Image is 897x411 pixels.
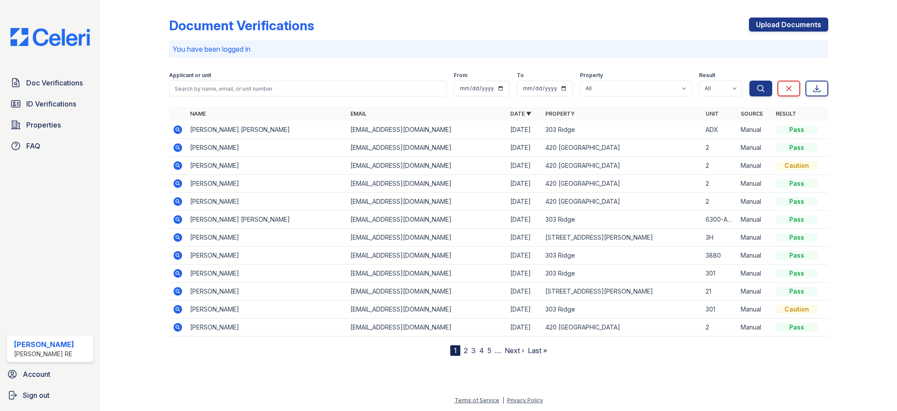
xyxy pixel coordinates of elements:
label: Result [699,72,715,79]
td: [EMAIL_ADDRESS][DOMAIN_NAME] [347,319,507,337]
a: FAQ [7,137,93,155]
td: Manual [737,247,772,265]
a: Account [4,365,97,383]
td: 420 [GEOGRAPHIC_DATA] [542,319,702,337]
div: Pass [776,215,818,224]
td: [DATE] [507,319,542,337]
td: Manual [737,283,772,301]
td: [DATE] [507,265,542,283]
td: 3H [702,229,737,247]
td: Manual [737,211,772,229]
div: Pass [776,143,818,152]
td: 420 [GEOGRAPHIC_DATA] [542,157,702,175]
a: Properties [7,116,93,134]
td: [DATE] [507,301,542,319]
div: Pass [776,125,818,134]
span: Sign out [23,390,49,400]
td: [EMAIL_ADDRESS][DOMAIN_NAME] [347,193,507,211]
td: [EMAIL_ADDRESS][DOMAIN_NAME] [347,211,507,229]
td: [DATE] [507,121,542,139]
span: … [495,345,501,356]
div: Pass [776,287,818,296]
div: Pass [776,323,818,332]
td: [DATE] [507,211,542,229]
td: [PERSON_NAME] [187,229,346,247]
td: [STREET_ADDRESS][PERSON_NAME] [542,229,702,247]
a: Next › [505,346,524,355]
a: 4 [479,346,484,355]
td: [EMAIL_ADDRESS][DOMAIN_NAME] [347,139,507,157]
td: [PERSON_NAME] [187,193,346,211]
a: Upload Documents [749,18,828,32]
label: Applicant or unit [169,72,211,79]
td: 6300-ADX [702,211,737,229]
div: [PERSON_NAME] [14,339,74,350]
div: 1 [450,345,460,356]
td: [DATE] [507,175,542,193]
label: Property [580,72,603,79]
td: 420 [GEOGRAPHIC_DATA] [542,193,702,211]
a: Date ▼ [510,110,531,117]
div: Document Verifications [169,18,314,33]
div: | [502,397,504,404]
td: [DATE] [507,283,542,301]
div: Pass [776,179,818,188]
input: Search by name, email, or unit number [169,81,446,96]
td: 2 [702,157,737,175]
span: Doc Verifications [26,78,83,88]
td: 2 [702,319,737,337]
td: 303 Ridge [542,211,702,229]
td: Manual [737,175,772,193]
td: Manual [737,121,772,139]
td: Manual [737,229,772,247]
a: Result [776,110,796,117]
div: Pass [776,197,818,206]
a: Email [350,110,367,117]
td: [PERSON_NAME] [PERSON_NAME] [187,211,346,229]
td: [EMAIL_ADDRESS][DOMAIN_NAME] [347,283,507,301]
td: 2 [702,175,737,193]
a: Name [190,110,206,117]
td: [PERSON_NAME] [187,265,346,283]
td: [PERSON_NAME] [187,157,346,175]
label: From [454,72,467,79]
a: Privacy Policy [507,397,543,404]
div: Pass [776,233,818,242]
td: [PERSON_NAME] [187,283,346,301]
a: ID Verifications [7,95,93,113]
td: Manual [737,157,772,175]
td: ADX [702,121,737,139]
a: Doc Verifications [7,74,93,92]
td: [EMAIL_ADDRESS][DOMAIN_NAME] [347,175,507,193]
td: 301 [702,265,737,283]
td: 21 [702,283,737,301]
div: [PERSON_NAME] RE [14,350,74,358]
a: Terms of Service [455,397,499,404]
td: Manual [737,301,772,319]
td: [DATE] [507,229,542,247]
a: 3 [471,346,476,355]
img: CE_Logo_Blue-a8612792a0a2168367f1c8372b55b34899dd931a85d93a1a3d3e32e68fde9ad4.png [4,28,97,46]
span: Account [23,369,50,379]
p: You have been logged in [173,44,824,54]
td: [PERSON_NAME] [187,175,346,193]
td: [EMAIL_ADDRESS][DOMAIN_NAME] [347,247,507,265]
td: [DATE] [507,193,542,211]
a: Sign out [4,386,97,404]
td: [DATE] [507,157,542,175]
td: [PERSON_NAME] [187,247,346,265]
a: Property [545,110,575,117]
td: 420 [GEOGRAPHIC_DATA] [542,175,702,193]
div: Pass [776,251,818,260]
td: [PERSON_NAME] [PERSON_NAME] [187,121,346,139]
td: [STREET_ADDRESS][PERSON_NAME] [542,283,702,301]
td: 420 [GEOGRAPHIC_DATA] [542,139,702,157]
td: 2 [702,139,737,157]
td: Manual [737,265,772,283]
a: Unit [706,110,719,117]
td: [EMAIL_ADDRESS][DOMAIN_NAME] [347,121,507,139]
td: 303 Ridge [542,247,702,265]
a: 2 [464,346,468,355]
td: 303 Ridge [542,265,702,283]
